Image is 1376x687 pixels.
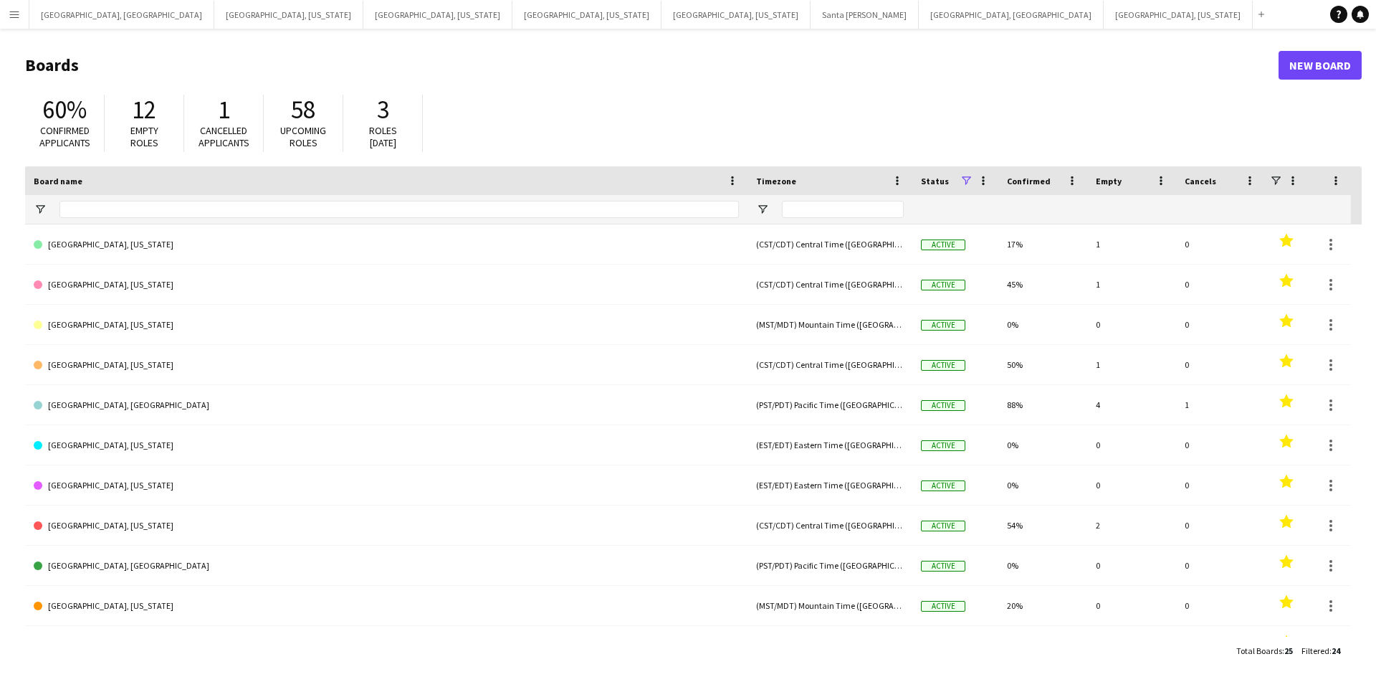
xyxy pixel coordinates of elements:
div: 50% [998,345,1087,384]
div: : [1236,637,1293,665]
div: (PST/PDT) Pacific Time ([GEOGRAPHIC_DATA] & [GEOGRAPHIC_DATA]) [747,626,912,665]
span: Active [921,320,965,331]
a: [GEOGRAPHIC_DATA], [US_STATE] [34,465,739,506]
div: 1 [1087,265,1176,304]
button: [GEOGRAPHIC_DATA], [US_STATE] [1104,1,1253,29]
div: (MST/MDT) Mountain Time ([GEOGRAPHIC_DATA] & [GEOGRAPHIC_DATA]) [747,586,912,625]
button: [GEOGRAPHIC_DATA], [US_STATE] [661,1,811,29]
span: Empty [1096,176,1122,186]
div: (EST/EDT) Eastern Time ([GEOGRAPHIC_DATA] & [GEOGRAPHIC_DATA]) [747,425,912,465]
div: 0 [1087,465,1176,505]
span: Confirmed [1007,176,1051,186]
div: 0 [1176,305,1265,344]
span: Active [921,561,965,572]
div: (CST/CDT) Central Time ([GEOGRAPHIC_DATA] & [GEOGRAPHIC_DATA]) [747,224,912,264]
div: (CST/CDT) Central Time ([GEOGRAPHIC_DATA] & [GEOGRAPHIC_DATA]) [747,265,912,304]
span: Timezone [756,176,796,186]
span: 60% [42,94,87,125]
a: [GEOGRAPHIC_DATA], [US_STATE] [34,224,739,265]
div: 54% [998,506,1087,545]
button: [GEOGRAPHIC_DATA], [US_STATE] [214,1,363,29]
a: [GEOGRAPHIC_DATA], [US_STATE] [34,586,739,626]
span: Board name [34,176,82,186]
div: 0 [1176,626,1265,665]
div: 0 [1087,425,1176,465]
span: Cancels [1185,176,1216,186]
a: [GEOGRAPHIC_DATA], [US_STATE] [34,265,739,305]
input: Timezone Filter Input [782,201,904,218]
div: 0 [1176,425,1265,465]
span: 3 [377,94,389,125]
div: 0 [1176,345,1265,384]
a: [GEOGRAPHIC_DATA], [GEOGRAPHIC_DATA] [34,385,739,425]
span: 58 [291,94,315,125]
div: 20% [998,586,1087,625]
a: [GEOGRAPHIC_DATA], [US_STATE] [34,506,739,546]
a: [GEOGRAPHIC_DATA], [US_STATE] [34,305,739,345]
div: 0% [998,425,1087,465]
span: Cancelled applicants [199,124,249,149]
button: [GEOGRAPHIC_DATA], [US_STATE] [512,1,661,29]
div: 0 [1176,506,1265,545]
a: [GEOGRAPHIC_DATA], [US_STATE] [34,425,739,465]
div: 4 [1087,385,1176,425]
span: Active [921,240,965,250]
div: 0 [1176,265,1265,304]
span: Confirmed applicants [39,124,90,149]
div: (MST/MDT) Mountain Time ([GEOGRAPHIC_DATA] & [GEOGRAPHIC_DATA]) [747,305,912,344]
input: Board name Filter Input [59,201,739,218]
span: Active [921,601,965,612]
div: 0 [1176,224,1265,264]
div: 0 [1176,465,1265,505]
a: [GEOGRAPHIC_DATA], [US_STATE] [34,345,739,385]
h1: Boards [25,55,1279,76]
div: 0 [1087,546,1176,585]
a: [GEOGRAPHIC_DATA], [GEOGRAPHIC_DATA] [34,546,739,586]
span: 1 [218,94,230,125]
span: Active [921,521,965,531]
div: 1 [1087,224,1176,264]
div: 0 [1087,305,1176,344]
a: [GEOGRAPHIC_DATA], [GEOGRAPHIC_DATA] [34,626,739,666]
div: 0 [1176,586,1265,625]
a: New Board [1279,51,1362,80]
span: Status [921,176,949,186]
div: 2 [1087,506,1176,545]
button: [GEOGRAPHIC_DATA], [GEOGRAPHIC_DATA] [919,1,1104,29]
span: Active [921,440,965,451]
span: Roles [DATE] [369,124,397,149]
div: : [1301,637,1340,665]
div: 0 [1087,626,1176,665]
span: Upcoming roles [280,124,326,149]
span: Empty roles [130,124,158,149]
span: Active [921,480,965,491]
div: 0 [1087,586,1176,625]
span: Total Boards [1236,645,1282,656]
div: (EST/EDT) Eastern Time ([GEOGRAPHIC_DATA] & [GEOGRAPHIC_DATA]) [747,465,912,505]
div: 0% [998,626,1087,665]
button: Santa [PERSON_NAME] [811,1,919,29]
button: Open Filter Menu [34,203,47,216]
span: 25 [1284,645,1293,656]
div: 1 [1087,345,1176,384]
div: 88% [998,385,1087,425]
div: 0% [998,305,1087,344]
span: 24 [1332,645,1340,656]
span: Active [921,280,965,290]
div: 1 [1176,385,1265,425]
button: [GEOGRAPHIC_DATA], [US_STATE] [363,1,512,29]
button: Open Filter Menu [756,203,769,216]
div: (CST/CDT) Central Time ([GEOGRAPHIC_DATA] & [GEOGRAPHIC_DATA]) [747,506,912,545]
div: 17% [998,224,1087,264]
span: 12 [132,94,156,125]
span: Active [921,360,965,371]
div: (CST/CDT) Central Time ([GEOGRAPHIC_DATA] & [GEOGRAPHIC_DATA]) [747,345,912,384]
div: 0% [998,546,1087,585]
span: Filtered [1301,645,1329,656]
button: [GEOGRAPHIC_DATA], [GEOGRAPHIC_DATA] [29,1,214,29]
div: (PST/PDT) Pacific Time ([GEOGRAPHIC_DATA] & [GEOGRAPHIC_DATA]) [747,385,912,425]
div: 0% [998,465,1087,505]
div: 0 [1176,546,1265,585]
div: 45% [998,265,1087,304]
div: (PST/PDT) Pacific Time ([GEOGRAPHIC_DATA] & [GEOGRAPHIC_DATA]) [747,546,912,585]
